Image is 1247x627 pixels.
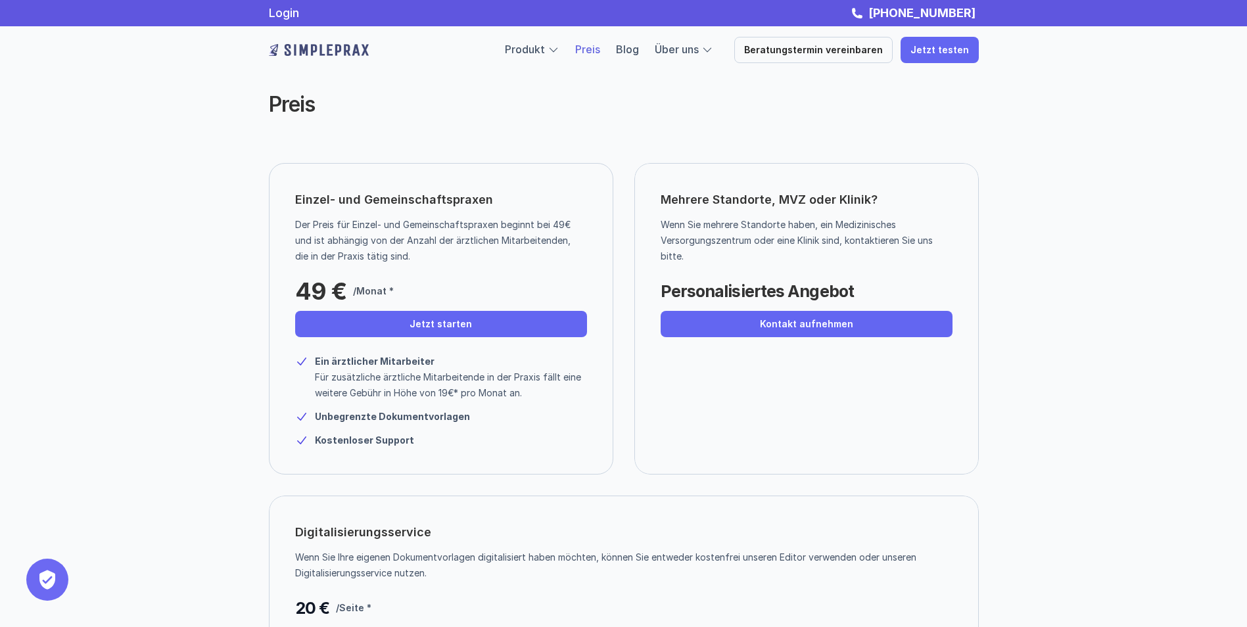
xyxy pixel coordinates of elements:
a: Kontakt aufnehmen [661,311,953,337]
p: 49 € [295,278,346,304]
a: Jetzt testen [901,37,979,63]
a: [PHONE_NUMBER] [865,6,979,20]
p: Personalisiertes Angebot [661,278,854,304]
p: Einzel- und Gemeinschaftspraxen [295,189,493,210]
a: Produkt [505,43,545,56]
p: Jetzt testen [910,45,969,56]
h2: Preis [269,92,762,117]
strong: Unbegrenzte Dokumentvorlagen [315,411,470,422]
p: /Seite * [336,600,371,616]
strong: Kostenloser Support [315,434,414,446]
a: Jetzt starten [295,311,587,337]
p: Beratungstermin vereinbaren [744,45,883,56]
p: Mehrere Standorte, MVZ oder Klinik? [661,189,953,210]
a: Login [269,6,299,20]
strong: Ein ärztlicher Mitarbeiter [315,356,435,367]
p: Für zusätzliche ärztliche Mitarbeitende in der Praxis fällt eine weitere Gebühr in Höhe von 19€* ... [315,369,587,401]
p: 20 € [295,595,329,621]
p: Jetzt starten [410,319,472,330]
p: Wenn Sie Ihre eigenen Dokumentvorlagen digitalisiert haben möchten, können Sie entweder kostenfre... [295,549,943,581]
a: Beratungstermin vereinbaren [734,37,893,63]
a: Preis [575,43,600,56]
p: /Monat * [353,283,394,299]
p: Digitalisierungsservice [295,522,431,543]
strong: [PHONE_NUMBER] [868,6,976,20]
a: Blog [616,43,639,56]
p: Wenn Sie mehrere Standorte haben, ein Medizinisches Versorgungszentrum oder eine Klinik sind, kon... [661,217,943,264]
p: Der Preis für Einzel- und Gemeinschaftspraxen beginnt bei 49€ und ist abhängig von der Anzahl der... [295,217,577,264]
a: Über uns [655,43,699,56]
p: Kontakt aufnehmen [760,319,853,330]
